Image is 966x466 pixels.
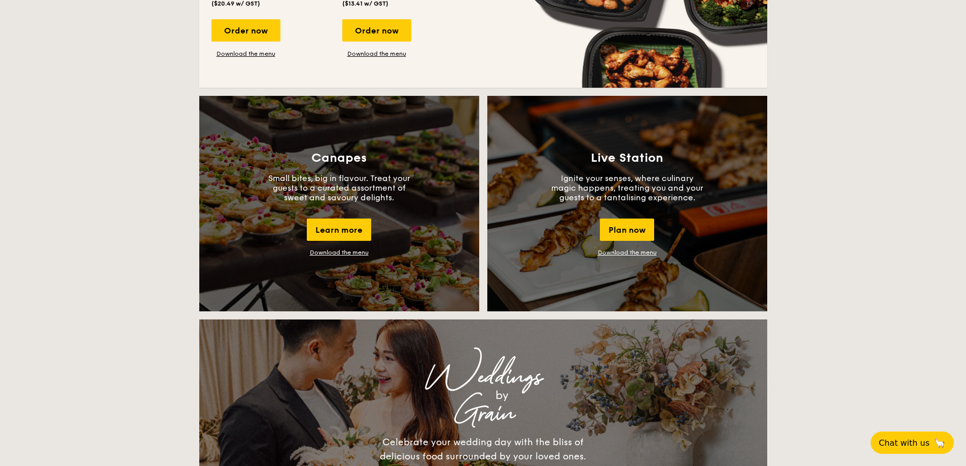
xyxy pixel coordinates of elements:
[289,405,678,423] div: Grain
[211,19,280,42] div: Order now
[600,219,654,241] div: Plan now
[263,173,415,202] p: Small bites, big in flavour. Treat your guests to a curated assortment of sweet and savoury delig...
[342,50,411,58] a: Download the menu
[307,219,371,241] div: Learn more
[311,151,367,165] h3: Canapes
[934,437,946,449] span: 🦙
[871,432,954,454] button: Chat with us🦙
[591,151,663,165] h3: Live Station
[369,435,597,463] div: Celebrate your wedding day with the bliss of delicious food surrounded by your loved ones.
[326,386,678,405] div: by
[879,438,929,448] span: Chat with us
[211,50,280,58] a: Download the menu
[598,249,657,256] a: Download the menu
[342,19,411,42] div: Order now
[551,173,703,202] p: Ignite your senses, where culinary magic happens, treating you and your guests to a tantalising e...
[310,249,369,256] a: Download the menu
[289,368,678,386] div: Weddings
